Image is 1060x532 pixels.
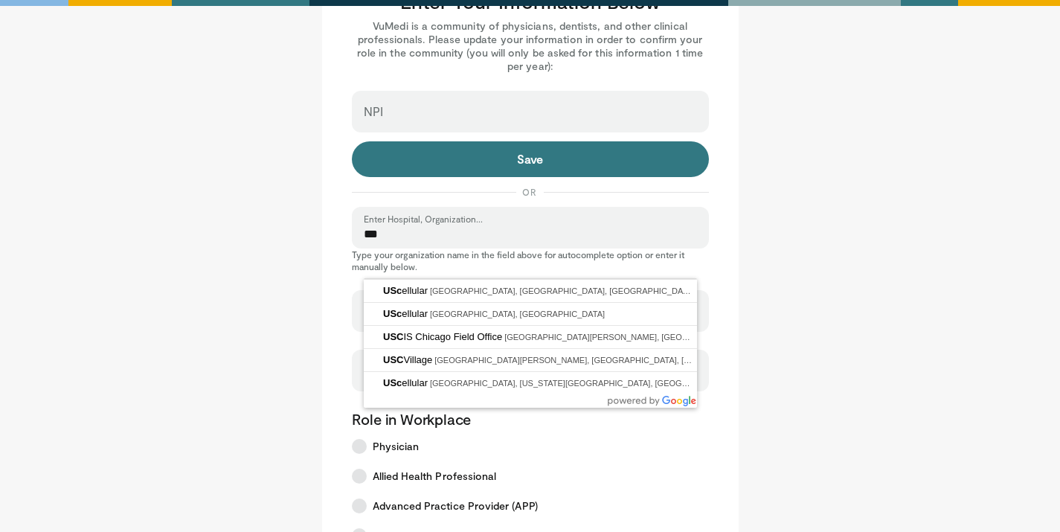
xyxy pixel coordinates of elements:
[430,379,830,388] span: [GEOGRAPHIC_DATA], [US_STATE][GEOGRAPHIC_DATA], [GEOGRAPHIC_DATA], [GEOGRAPHIC_DATA]
[383,331,504,342] span: IS Chicago Field Office
[383,285,402,296] span: USc
[373,499,538,513] span: Advanced Practice Provider (APP)
[516,187,544,197] span: OR
[383,308,402,319] span: USc
[430,286,784,295] span: [GEOGRAPHIC_DATA], [GEOGRAPHIC_DATA], [GEOGRAPHIC_DATA], [GEOGRAPHIC_DATA]
[383,354,403,365] span: USC
[383,285,430,296] span: ellular
[434,356,766,365] span: [GEOGRAPHIC_DATA][PERSON_NAME], [GEOGRAPHIC_DATA], [GEOGRAPHIC_DATA]
[504,333,926,342] span: [GEOGRAPHIC_DATA][PERSON_NAME], [GEOGRAPHIC_DATA], [GEOGRAPHIC_DATA], [GEOGRAPHIC_DATA]
[383,308,430,319] span: ellular
[352,249,709,272] p: Type your organization name in the field above for autocomplete option or enter it manually below.
[373,469,497,484] span: Allied Health Professional
[430,310,605,318] span: [GEOGRAPHIC_DATA], [GEOGRAPHIC_DATA]
[364,213,483,225] label: Enter Hospital, Organization...
[383,331,403,342] span: USC
[352,19,709,73] p: VuMedi is a community of physicians, dentists, and other clinical professionals. Please update yo...
[364,97,383,126] label: NPI
[383,377,430,388] span: ellular
[383,354,434,365] span: Village
[373,439,420,454] span: Physician
[352,141,709,177] button: Save
[383,377,402,388] span: USc
[352,409,709,429] p: Role in Workplace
